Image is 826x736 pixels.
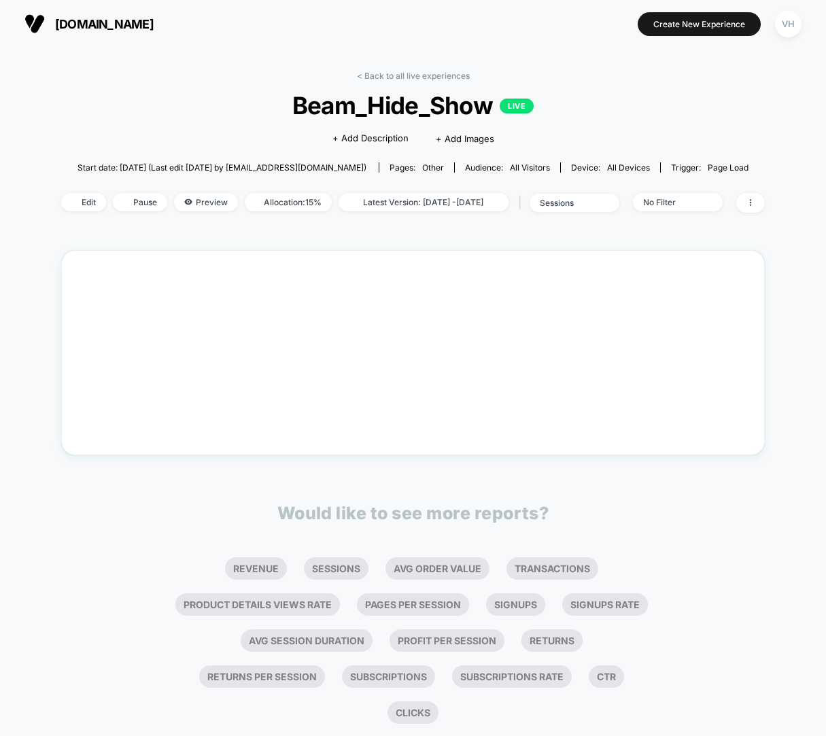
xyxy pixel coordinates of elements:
[113,193,167,211] span: Pause
[671,162,748,173] div: Trigger:
[638,12,761,36] button: Create New Experience
[304,557,368,580] li: Sessions
[20,13,158,35] button: [DOMAIN_NAME]
[452,665,572,688] li: Subscriptions Rate
[357,71,470,81] a: < Back to all live experiences
[241,629,373,652] li: Avg Session Duration
[515,193,530,213] span: |
[339,193,509,211] span: Latest Version: [DATE] - [DATE]
[486,593,545,616] li: Signups
[436,133,494,144] span: + Add Images
[562,593,648,616] li: Signups Rate
[342,665,435,688] li: Subscriptions
[55,17,154,31] span: [DOMAIN_NAME]
[540,198,594,208] div: sessions
[97,91,730,120] span: Beam_Hide_Show
[607,162,650,173] span: all devices
[61,193,106,211] span: Edit
[332,132,409,145] span: + Add Description
[24,14,45,34] img: Visually logo
[771,10,806,38] button: VH
[174,193,238,211] span: Preview
[357,593,469,616] li: Pages Per Session
[78,162,366,173] span: Start date: [DATE] (Last edit [DATE] by [EMAIL_ADDRESS][DOMAIN_NAME])
[708,162,748,173] span: Page Load
[225,557,287,580] li: Revenue
[277,503,549,523] p: Would like to see more reports?
[500,99,534,113] p: LIVE
[388,701,438,724] li: Clicks
[390,629,504,652] li: Profit Per Session
[506,557,598,580] li: Transactions
[643,197,698,207] div: No Filter
[390,162,444,173] div: Pages:
[245,193,332,211] span: Allocation: 15%
[521,629,583,652] li: Returns
[560,162,660,173] span: Device:
[510,162,550,173] span: All Visitors
[422,162,444,173] span: other
[589,665,624,688] li: Ctr
[465,162,550,173] div: Audience:
[385,557,489,580] li: Avg Order Value
[199,665,325,688] li: Returns Per Session
[775,11,802,37] div: VH
[175,593,340,616] li: Product Details Views Rate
